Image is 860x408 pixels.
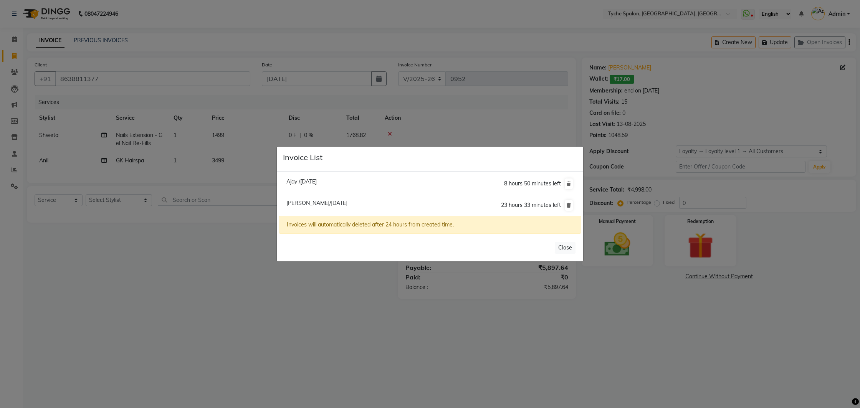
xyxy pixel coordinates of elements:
span: Ajay /[DATE] [286,178,317,185]
span: [PERSON_NAME]/[DATE] [286,200,347,206]
span: 23 hours 33 minutes left [501,202,561,208]
button: Close [555,242,576,254]
span: 8 hours 50 minutes left [504,180,561,187]
div: Invoices will automatically deleted after 24 hours from created time. [279,216,581,234]
h5: Invoice List [283,153,322,162]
